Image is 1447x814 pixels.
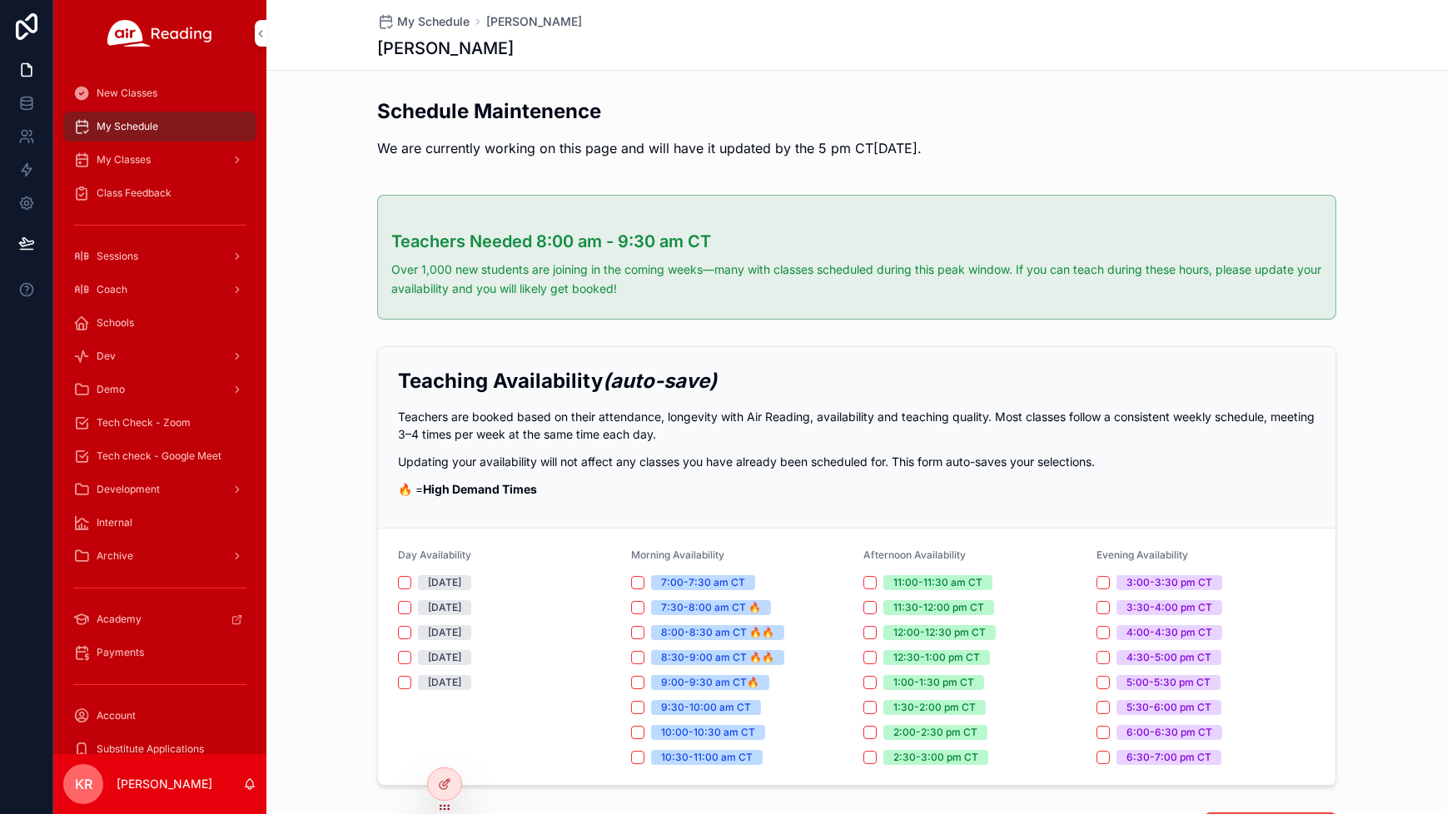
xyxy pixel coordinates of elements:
[97,153,151,166] span: My Classes
[1126,625,1212,640] div: 4:00-4:30 pm CT
[1126,700,1211,715] div: 5:30-6:00 pm CT
[63,604,256,634] a: Academy
[893,750,978,765] div: 2:30-3:00 pm CT
[661,600,761,615] div: 7:30-8:00 am CT 🔥
[1126,650,1211,665] div: 4:30-5:00 pm CT
[97,120,158,133] span: My Schedule
[63,508,256,538] a: Internal
[398,408,1315,443] p: Teachers are booked based on their attendance, longevity with Air Reading, availability and teach...
[63,541,256,571] a: Archive
[428,575,461,590] div: [DATE]
[63,112,256,141] a: My Schedule
[1126,725,1212,740] div: 6:00-6:30 pm CT
[893,675,974,690] div: 1:00-1:30 pm CT
[1126,675,1211,690] div: 5:00-5:30 pm CT
[661,675,759,690] div: 9:00-9:30 am CT🔥
[97,483,160,496] span: Development
[97,316,134,330] span: Schools
[63,341,256,371] a: Dev
[63,78,256,108] a: New Classes
[428,675,461,690] div: [DATE]
[63,638,256,668] a: Payments
[661,700,751,715] div: 9:30-10:00 am CT
[398,453,1315,470] p: Updating your availability will not affect any classes you have already been scheduled for. This ...
[1096,548,1188,561] span: Evening Availability
[863,548,966,561] span: Afternoon Availability
[661,625,774,640] div: 8:00-8:30 am CT 🔥🔥
[428,625,461,640] div: [DATE]
[893,625,986,640] div: 12:00-12:30 pm CT
[398,548,471,561] span: Day Availability
[97,383,125,396] span: Demo
[97,186,172,200] span: Class Feedback
[423,482,537,496] strong: High Demand Times
[661,650,774,665] div: 8:30-9:00 am CT 🔥🔥
[397,13,470,30] span: My Schedule
[63,275,256,305] a: Coach
[428,600,461,615] div: [DATE]
[377,138,922,158] p: We are currently working on this page and will have it updated by the 5 pm CT[DATE].
[97,549,133,563] span: Archive
[97,350,116,363] span: Dev
[893,575,982,590] div: 11:00-11:30 am CT
[97,742,204,756] span: Substitute Applications
[893,725,977,740] div: 2:00-2:30 pm CT
[893,600,984,615] div: 11:30-12:00 pm CT
[603,369,717,393] em: (auto-save)
[893,650,980,665] div: 12:30-1:00 pm CT
[661,725,755,740] div: 10:00-10:30 am CT
[97,709,136,722] span: Account
[63,474,256,504] a: Development
[63,408,256,438] a: Tech Check - Zoom
[63,701,256,731] a: Account
[97,646,144,659] span: Payments
[631,548,724,561] span: Morning Availability
[53,67,266,754] div: scrollable content
[661,575,745,590] div: 7:00-7:30 am CT
[63,734,256,764] a: Substitute Applications
[391,229,1322,299] div: ### Teachers Needed 8:00 am - 9:30 am CT Over 1,000 new students are joining in the coming weeks—...
[63,178,256,208] a: Class Feedback
[97,283,127,296] span: Coach
[398,367,1315,395] h2: Teaching Availability
[377,37,514,60] h1: [PERSON_NAME]
[75,774,92,794] span: KR
[398,480,1315,498] p: 🔥 =
[1126,600,1212,615] div: 3:30-4:00 pm CT
[486,13,582,30] a: [PERSON_NAME]
[107,20,212,47] img: App logo
[391,229,1322,254] h3: Teachers Needed 8:00 am - 9:30 am CT
[97,250,138,263] span: Sessions
[63,441,256,471] a: Tech check - Google Meet
[391,261,1322,299] p: Over 1,000 new students are joining in the coming weeks—many with classes scheduled during this p...
[97,613,142,626] span: Academy
[117,776,212,792] p: [PERSON_NAME]
[63,145,256,175] a: My Classes
[893,700,976,715] div: 1:30-2:00 pm CT
[661,750,753,765] div: 10:30-11:00 am CT
[97,87,157,100] span: New Classes
[428,650,461,665] div: [DATE]
[377,13,470,30] a: My Schedule
[63,308,256,338] a: Schools
[377,97,922,125] h2: Schedule Maintenence
[1126,750,1211,765] div: 6:30-7:00 pm CT
[97,416,191,429] span: Tech Check - Zoom
[63,241,256,271] a: Sessions
[63,375,256,405] a: Demo
[97,516,132,529] span: Internal
[97,449,221,463] span: Tech check - Google Meet
[1126,575,1212,590] div: 3:00-3:30 pm CT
